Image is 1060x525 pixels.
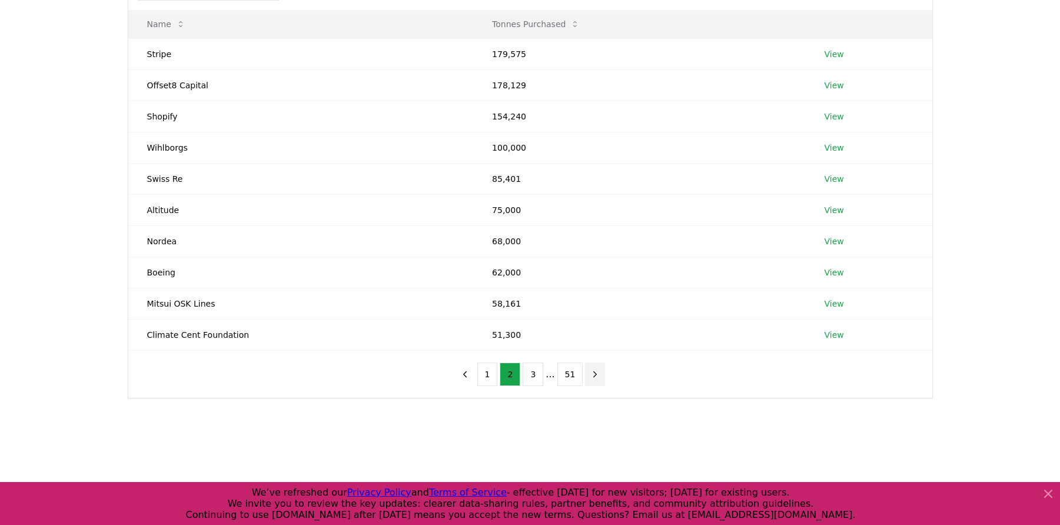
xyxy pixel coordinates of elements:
a: View [825,79,844,91]
td: Shopify [128,101,474,132]
td: 154,240 [473,101,805,132]
button: 51 [557,363,583,386]
td: 178,129 [473,69,805,101]
button: 2 [500,363,520,386]
a: View [825,173,844,185]
button: next page [585,363,605,386]
td: 85,401 [473,163,805,194]
td: 179,575 [473,38,805,69]
td: 51,300 [473,319,805,350]
td: Stripe [128,38,474,69]
a: View [825,329,844,341]
button: Tonnes Purchased [483,12,589,36]
a: View [825,204,844,216]
button: 1 [477,363,498,386]
a: View [825,48,844,60]
a: View [825,142,844,154]
a: View [825,298,844,310]
button: 3 [523,363,543,386]
td: 100,000 [473,132,805,163]
td: Offset8 Capital [128,69,474,101]
td: 75,000 [473,194,805,225]
button: Name [138,12,195,36]
td: Nordea [128,225,474,257]
td: Boeing [128,257,474,288]
a: View [825,235,844,247]
td: Altitude [128,194,474,225]
td: Mitsui OSK Lines [128,288,474,319]
td: Swiss Re [128,163,474,194]
td: 62,000 [473,257,805,288]
td: 68,000 [473,225,805,257]
td: Wihlborgs [128,132,474,163]
td: 58,161 [473,288,805,319]
a: View [825,111,844,122]
td: Climate Cent Foundation [128,319,474,350]
li: ... [546,367,554,381]
button: previous page [455,363,475,386]
a: View [825,267,844,278]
